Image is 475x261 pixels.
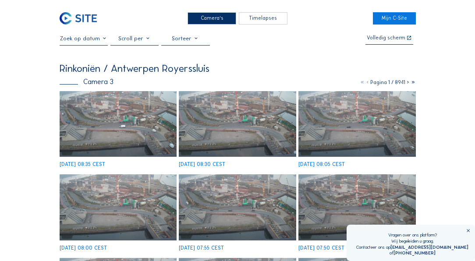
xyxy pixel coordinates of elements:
div: Timelapses [239,12,287,25]
input: Zoek op datum 󰅀 [60,35,108,42]
a: [EMAIL_ADDRESS][DOMAIN_NAME] [390,244,468,250]
div: [DATE] 08:05 CEST [298,162,345,167]
img: image_53476855 [179,91,296,157]
img: image_53476856 [60,91,177,157]
div: [DATE] 08:35 CEST [60,162,105,167]
div: Contacteer ons op [356,244,468,250]
span: Pagina 1 / 8941 [370,79,405,85]
div: [DATE] 08:30 CEST [179,162,225,167]
div: Camera's [188,12,236,25]
div: Vragen over ons platform? [356,232,468,238]
a: [PHONE_NUMBER] [393,250,436,256]
a: C-SITE Logo [60,12,103,25]
img: image_53476853 [298,91,415,157]
div: Camera 3 [60,78,113,85]
div: Wij begeleiden u graag. [356,238,468,244]
img: image_53476025 [298,174,415,240]
img: C-SITE Logo [60,12,97,25]
img: image_53476851 [60,174,177,240]
div: [DATE] 07:50 CEST [298,246,344,251]
div: [DATE] 08:00 CEST [60,246,107,251]
a: Mijn C-Site [373,12,416,25]
img: image_53476569 [179,174,296,240]
div: of [356,250,468,256]
div: Volledig scherm [367,35,405,41]
div: Rinkoniën / Antwerpen Royerssluis [60,63,209,74]
div: [DATE] 07:55 CEST [179,246,224,251]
